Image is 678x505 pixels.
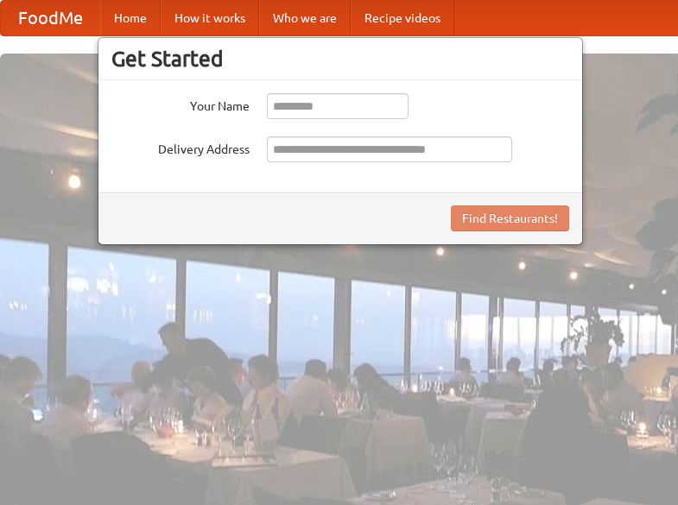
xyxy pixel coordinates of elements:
[111,136,250,158] label: Delivery Address
[161,1,259,35] a: How it works
[259,1,351,35] a: Who we are
[111,93,250,115] label: Your Name
[351,1,454,35] a: Recipe videos
[451,205,569,231] button: Find Restaurants!
[1,1,100,35] a: FoodMe
[100,1,161,35] a: Home
[111,46,569,72] h3: Get Started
